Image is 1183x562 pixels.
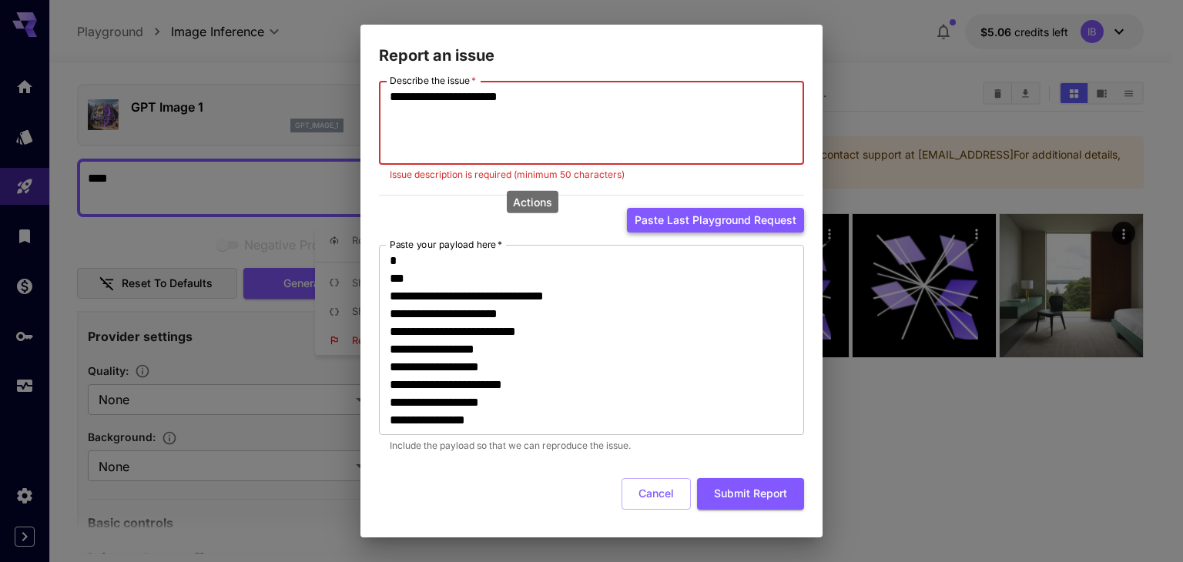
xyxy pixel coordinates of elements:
[627,208,804,233] button: Paste last playground request
[390,167,793,182] p: Issue description is required (minimum 50 characters)
[390,238,502,251] label: Paste your payload here
[360,25,823,68] h2: Report an issue
[697,478,804,510] button: Submit Report
[507,191,558,213] div: Actions
[390,438,793,453] p: Include the payload so that we can reproduce the issue.
[622,478,691,510] button: Cancel
[390,74,476,87] label: Describe the issue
